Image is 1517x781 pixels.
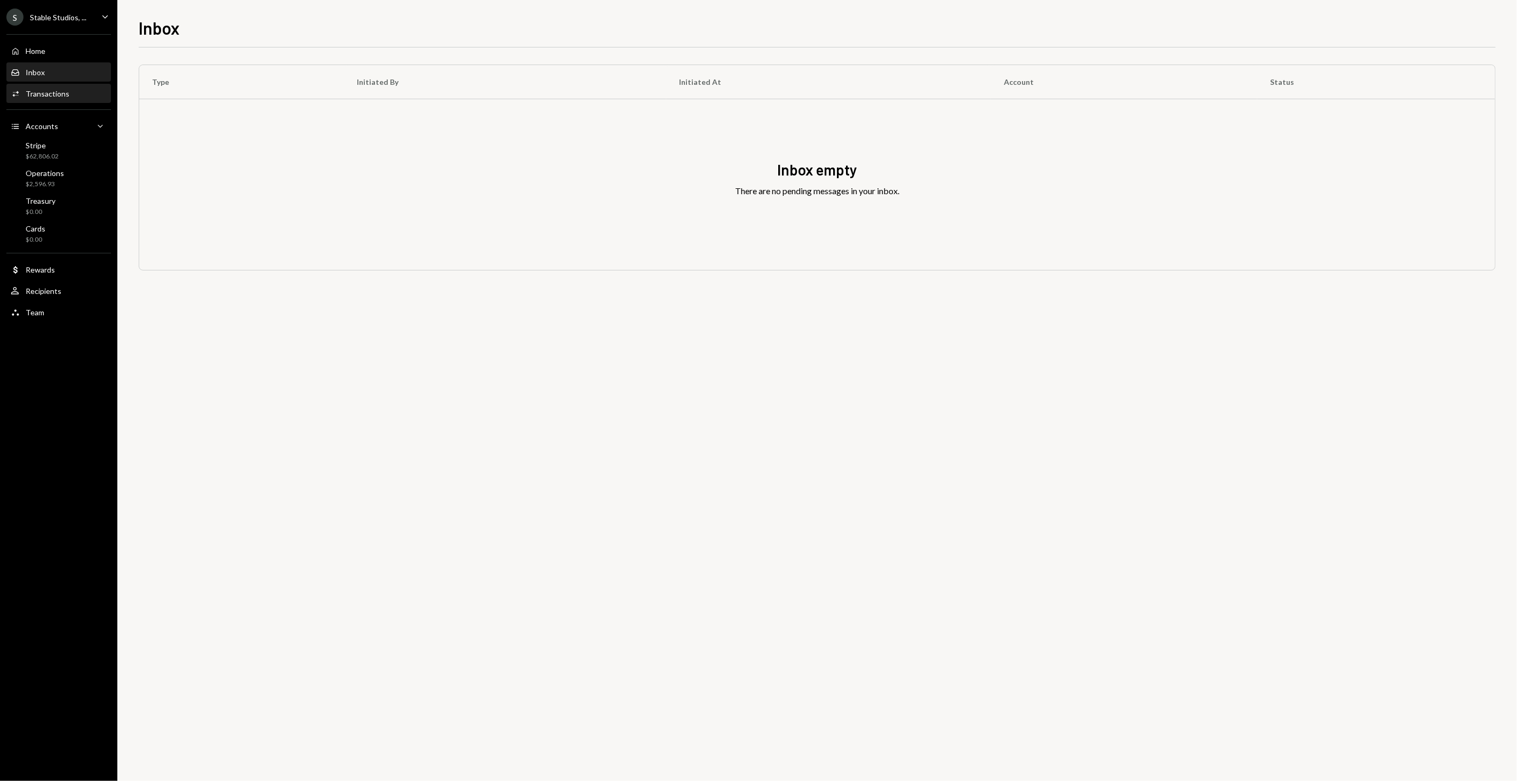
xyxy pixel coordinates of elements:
a: Stripe$62,806.02 [6,138,111,163]
div: Cards [26,224,45,233]
div: Treasury [26,196,55,205]
div: Inbox empty [777,160,857,180]
div: Recipients [26,286,61,296]
div: Inbox [26,68,45,77]
a: Transactions [6,84,111,103]
div: S [6,9,23,26]
div: Operations [26,169,64,178]
div: Stripe [26,141,59,150]
th: Initiated By [344,65,666,99]
a: Home [6,41,111,60]
div: Home [26,46,45,55]
div: Accounts [26,122,58,131]
a: Inbox [6,62,111,82]
div: There are no pending messages in your inbox. [735,185,899,197]
div: Stable Studios, ... [30,13,86,22]
div: $62,806.02 [26,152,59,161]
h1: Inbox [139,17,180,38]
th: Initiated At [666,65,991,99]
a: Accounts [6,116,111,136]
th: Account [991,65,1257,99]
a: Operations$2,596.93 [6,165,111,191]
a: Recipients [6,281,111,300]
div: Rewards [26,265,55,274]
th: Status [1257,65,1495,99]
a: Cards$0.00 [6,221,111,246]
div: Transactions [26,89,69,98]
div: $2,596.93 [26,180,64,189]
th: Type [139,65,344,99]
a: Rewards [6,260,111,279]
div: $0.00 [26,235,45,244]
div: $0.00 [26,208,55,217]
div: Team [26,308,44,317]
a: Team [6,302,111,322]
a: Treasury$0.00 [6,193,111,219]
